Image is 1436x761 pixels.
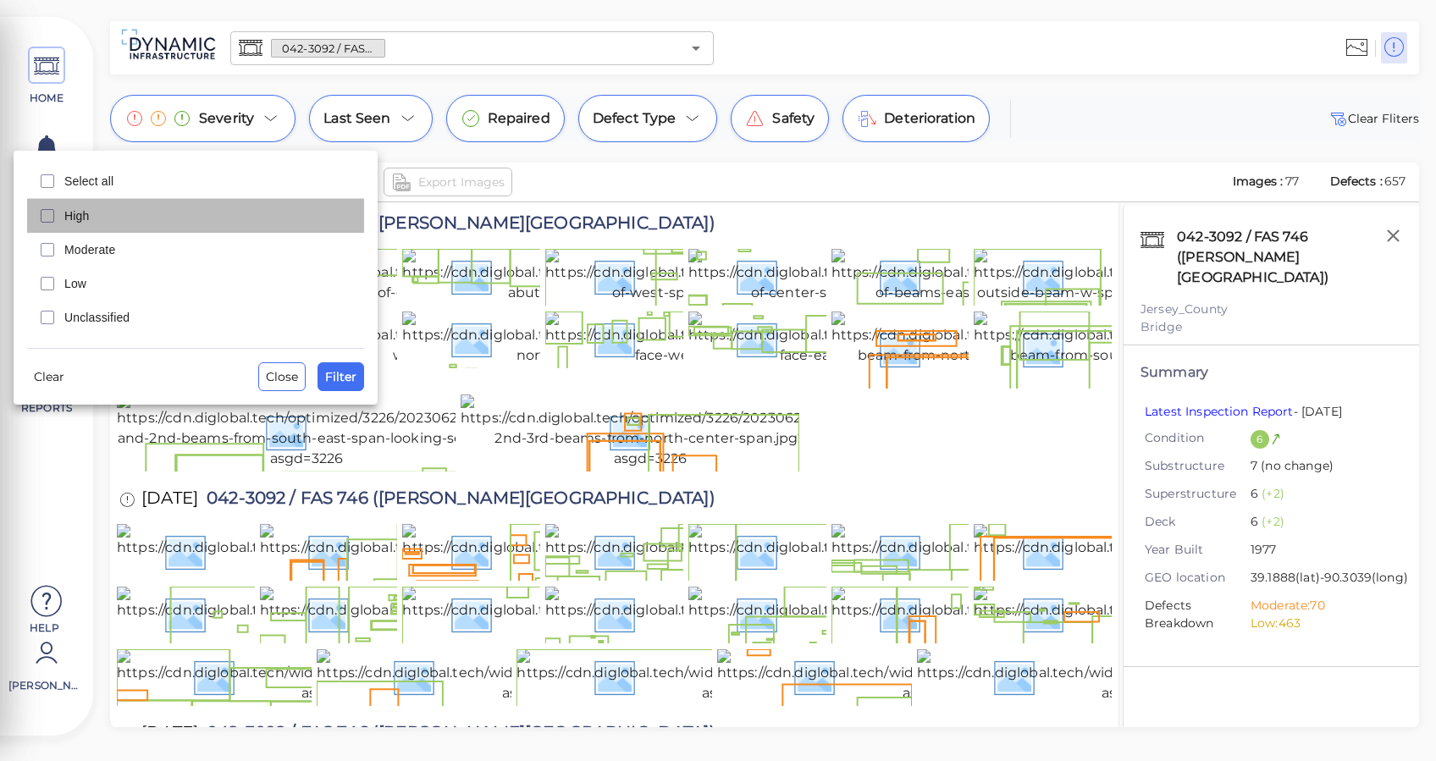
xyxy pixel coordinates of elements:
button: Filter [318,362,364,391]
div: Moderate [27,233,364,267]
div: Unclassified [27,301,364,334]
span: High [64,207,354,224]
span: Select all [64,173,354,190]
span: Moderate [64,241,354,258]
span: Close [266,367,298,387]
div: Select all [27,164,364,198]
span: Filter [325,367,356,387]
button: Close [258,362,306,391]
div: High [27,199,364,233]
iframe: Chat [1364,685,1423,748]
span: Low [64,275,354,292]
div: Low [27,267,364,301]
span: Clear [34,367,64,387]
button: Clear [27,363,71,390]
span: Unclassified [64,309,354,326]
